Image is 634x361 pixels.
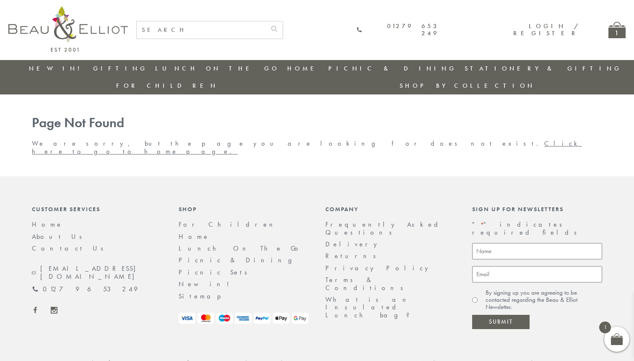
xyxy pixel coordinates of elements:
input: Email [472,266,602,283]
h1: Page Not Found [32,115,602,131]
a: Frequently Asked Questions [325,220,443,236]
a: Terms & Conditions [325,275,409,292]
p: " " indicates required fields [472,221,602,236]
a: Lunch On The Go [179,244,303,253]
a: Stationery & Gifting [465,64,622,73]
input: Submit [472,315,530,329]
a: Gifting [93,64,148,73]
a: About Us [32,232,88,241]
img: logo [8,6,128,52]
a: Delivery [325,240,382,249]
div: Customer Services [32,206,162,212]
a: Picnic & Dining [179,256,300,264]
a: Home [179,232,210,241]
a: Contact Us [32,244,109,253]
div: We are sorry, but the page you are looking for does not exist. [23,115,611,155]
a: 01279 653 249 [356,23,439,37]
a: [EMAIL_ADDRESS][DOMAIN_NAME] [32,265,162,280]
a: Home [287,64,321,73]
a: Click here to go to home page. [32,139,582,155]
a: For Children [179,220,279,229]
a: Privacy Policy [325,264,433,272]
a: 01279 653 249 [32,285,138,293]
a: New in! [29,64,85,73]
img: payment-logos.png [179,313,309,324]
a: Sitemap [179,292,232,301]
a: Picnic & Dining [328,64,457,73]
input: Name [472,243,602,259]
a: Returns [325,251,382,260]
a: New in! [179,280,235,288]
a: Login / Register [513,22,579,37]
div: Company [325,206,455,212]
a: Picnic Sets [179,268,253,277]
div: Shop [179,206,309,212]
div: Sign up for newsletters [472,206,602,212]
a: Shop by collection [400,81,535,90]
a: 1 [608,22,626,38]
a: Home [32,220,63,229]
a: For Children [116,81,218,90]
a: What is an Insulated Lunch bag? [325,295,416,319]
label: By signing up you are agreeing to be contacted regarding the Beau & Elliot Newsletter. [486,289,602,311]
span: 1 [599,322,611,333]
input: SEARCH [137,21,266,39]
a: Lunch On The Go [155,64,279,73]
